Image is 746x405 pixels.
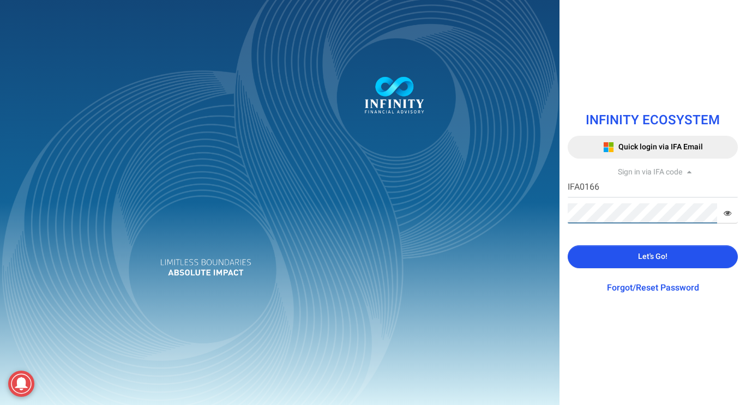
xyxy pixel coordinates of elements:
[568,113,738,128] h1: INFINITY ECOSYSTEM
[568,136,738,159] button: Quick login via IFA Email
[568,178,738,198] input: IFA Code
[568,167,738,178] div: Sign in via IFA code
[618,141,703,153] span: Quick login via IFA Email
[607,281,699,294] a: Forgot/Reset Password
[568,245,738,268] button: Let's Go!
[638,251,667,262] span: Let's Go!
[618,166,682,178] span: Sign in via IFA code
